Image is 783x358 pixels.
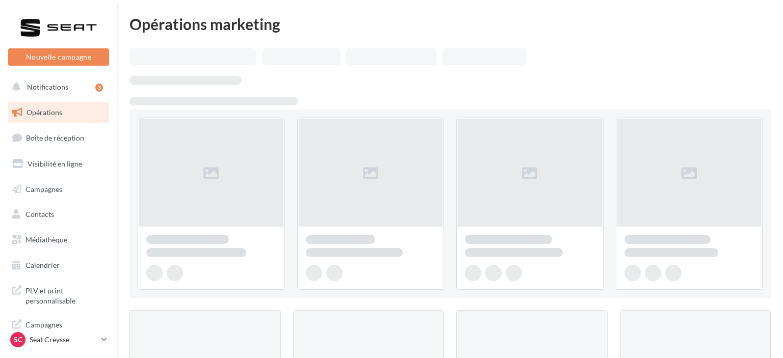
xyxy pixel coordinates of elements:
[95,84,103,92] div: 3
[6,76,107,98] button: Notifications 3
[129,16,771,32] div: Opérations marketing
[30,335,97,345] p: Seat Creysse
[25,284,105,306] span: PLV et print personnalisable
[6,127,111,149] a: Boîte de réception
[6,179,111,200] a: Campagnes
[8,330,109,349] a: SC Seat Creysse
[6,204,111,225] a: Contacts
[25,210,54,218] span: Contacts
[25,318,105,340] span: Campagnes DataOnDemand
[6,153,111,175] a: Visibilité en ligne
[14,335,22,345] span: SC
[26,133,84,142] span: Boîte de réception
[6,255,111,276] a: Calendrier
[27,82,68,91] span: Notifications
[28,159,82,168] span: Visibilité en ligne
[25,235,67,244] span: Médiathèque
[25,261,60,269] span: Calendrier
[6,229,111,251] a: Médiathèque
[27,108,62,117] span: Opérations
[6,280,111,310] a: PLV et print personnalisable
[8,48,109,66] button: Nouvelle campagne
[6,314,111,344] a: Campagnes DataOnDemand
[6,102,111,123] a: Opérations
[25,184,62,193] span: Campagnes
